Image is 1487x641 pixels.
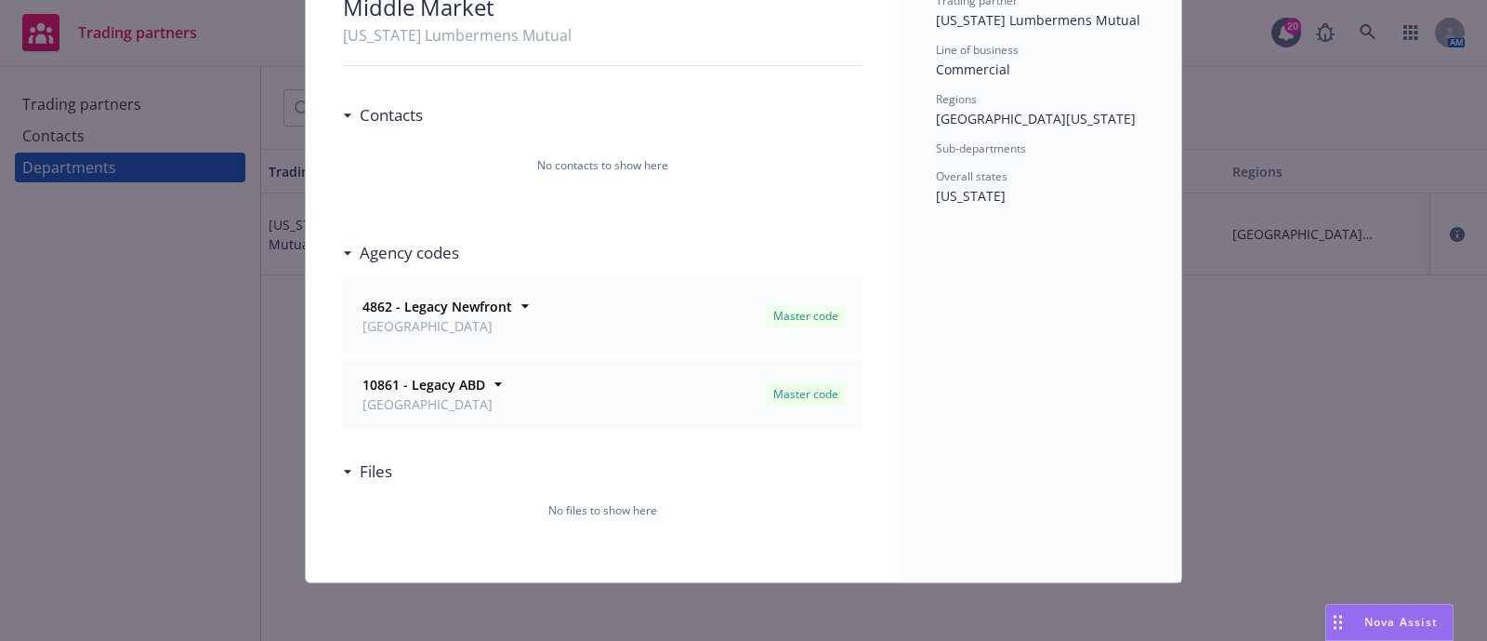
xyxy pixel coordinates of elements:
span: [GEOGRAPHIC_DATA][US_STATE] [936,110,1136,127]
div: [US_STATE] Lumbermens Mutual [343,24,862,47]
span: Sub-departments [936,140,1026,156]
span: [GEOGRAPHIC_DATA] [362,316,512,336]
div: Agency codes [343,241,459,265]
span: Master code [773,308,838,325]
div: Contacts [343,103,423,127]
span: [GEOGRAPHIC_DATA] [362,394,493,414]
span: Master code [773,386,838,403]
span: Nova Assist [1364,614,1438,630]
span: Regions [936,91,977,107]
span: [US_STATE] [936,187,1006,205]
span: [US_STATE] Lumbermens Mutual [936,11,1140,29]
h3: Files [360,460,392,484]
button: Nova Assist [1325,604,1454,641]
div: Files [343,460,392,484]
strong: 10861 - Legacy ABD [362,376,485,394]
span: Overall states [936,168,1007,184]
strong: 4862 - Legacy Newfront [362,298,512,315]
span: Commercial [936,60,1010,78]
h3: Agency codes [360,241,459,265]
span: No contacts to show here [537,157,668,174]
span: No files to show here [548,502,657,519]
div: Drag to move [1326,605,1349,640]
h3: Contacts [360,103,423,127]
span: Line of business [936,42,1019,58]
